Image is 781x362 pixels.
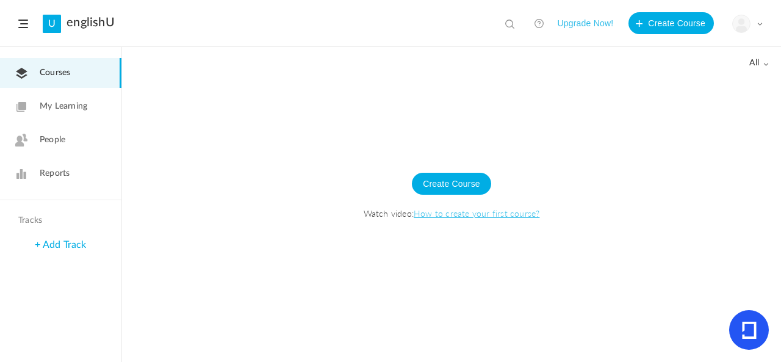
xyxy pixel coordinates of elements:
[40,100,87,113] span: My Learning
[414,207,539,219] a: How to create your first course?
[557,12,613,34] button: Upgrade Now!
[40,67,70,79] span: Courses
[733,15,750,32] img: user-image.png
[749,58,769,68] span: all
[18,215,100,226] h4: Tracks
[67,15,115,30] a: englishU
[412,173,491,195] button: Create Course
[134,207,769,219] span: Watch video:
[40,167,70,180] span: Reports
[40,134,65,147] span: People
[35,240,86,250] a: + Add Track
[43,15,61,33] a: U
[628,12,714,34] button: Create Course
